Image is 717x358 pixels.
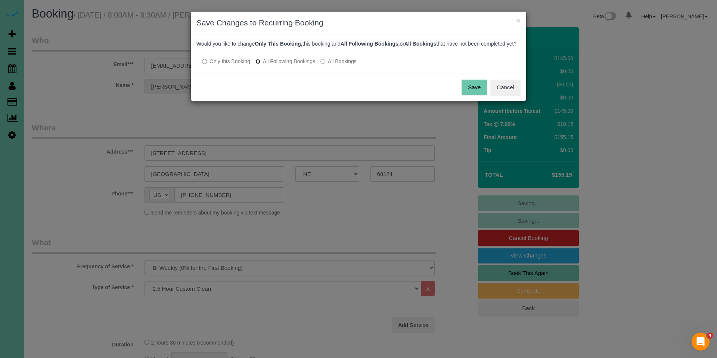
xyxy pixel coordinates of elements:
span: 4 [707,333,713,339]
button: Save [462,80,487,95]
input: All Bookings [320,59,325,64]
b: All Following Bookings, [341,41,400,47]
iframe: Intercom live chat [692,333,710,351]
input: All Following Bookings [255,59,260,64]
button: Cancel [490,80,521,95]
b: All Bookings [404,41,437,47]
label: This and all the bookings after it will be changed. [255,58,315,65]
h3: Save Changes to Recurring Booking [196,17,521,28]
p: Would you like to change this booking and or that have not been completed yet? [196,40,521,47]
label: All other bookings in the series will remain the same. [202,58,250,65]
button: × [516,16,521,24]
input: Only this Booking [202,59,207,64]
b: Only This Booking, [255,41,302,47]
label: All bookings that have not been completed yet will be changed. [320,58,357,65]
